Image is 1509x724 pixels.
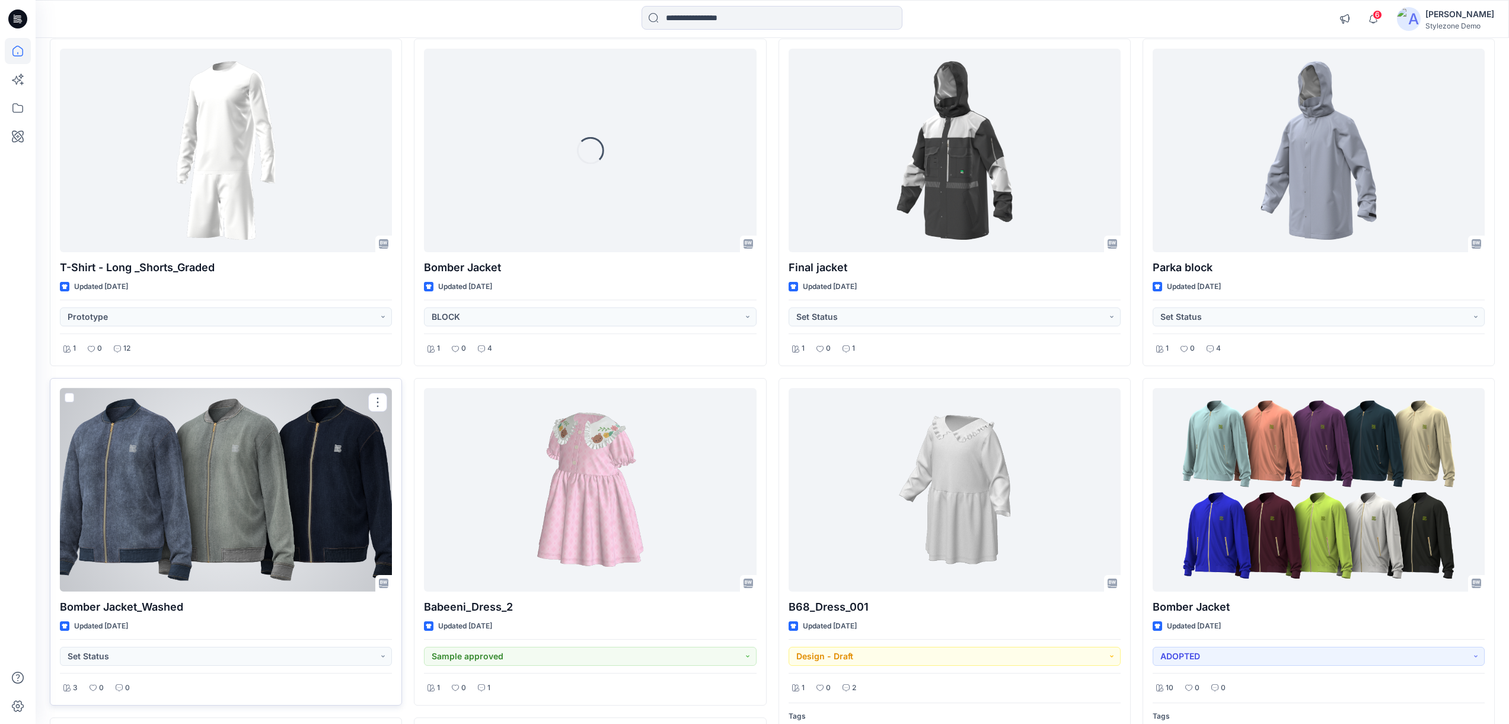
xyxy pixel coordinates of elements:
a: Bomber Jacket_Washed [60,388,392,592]
p: 2 [852,682,856,694]
p: 10 [1166,682,1173,694]
p: Updated [DATE] [74,281,128,293]
p: Bomber Jacket [1153,599,1485,615]
span: 6 [1373,10,1382,20]
p: 1 [487,682,490,694]
p: Updated [DATE] [1167,281,1221,293]
p: 0 [1221,682,1226,694]
p: Updated [DATE] [803,620,857,633]
p: Bomber Jacket_Washed [60,599,392,615]
p: 12 [123,342,130,355]
a: B68_Dress_001 [789,388,1121,592]
p: 0 [826,682,831,694]
p: 1 [437,682,440,694]
p: Updated [DATE] [803,281,857,293]
img: avatar [1397,7,1421,31]
p: 1 [802,682,805,694]
p: Babeeni_Dress_2 [424,599,756,615]
p: 4 [1216,342,1221,355]
p: 0 [461,682,466,694]
p: Tags [1153,710,1485,723]
p: 0 [97,342,102,355]
p: Parka block [1153,259,1485,276]
p: Tags [789,710,1121,723]
p: Bomber Jacket [424,259,756,276]
p: 0 [125,682,130,694]
p: Final jacket [789,259,1121,276]
p: 1 [802,342,805,355]
a: Parka block [1153,49,1485,252]
a: Final jacket [789,49,1121,252]
div: Stylezone Demo [1425,21,1494,30]
p: 0 [99,682,104,694]
p: 0 [461,342,466,355]
p: 0 [1190,342,1195,355]
div: [PERSON_NAME] [1425,7,1494,21]
p: B68_Dress_001 [789,599,1121,615]
p: 3 [73,682,78,694]
a: Bomber Jacket [1153,388,1485,592]
a: T-Shirt - Long _Shorts_Graded [60,49,392,252]
a: Babeeni_Dress_2 [424,388,756,592]
p: 0 [1195,682,1199,694]
p: 1 [73,342,76,355]
p: 1 [437,342,440,355]
p: 0 [826,342,831,355]
p: 4 [487,342,492,355]
p: Updated [DATE] [438,281,492,293]
p: 1 [1166,342,1169,355]
p: Updated [DATE] [438,620,492,633]
p: Updated [DATE] [74,620,128,633]
p: T-Shirt - Long _Shorts_Graded [60,259,392,276]
p: Updated [DATE] [1167,620,1221,633]
p: 1 [852,342,855,355]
